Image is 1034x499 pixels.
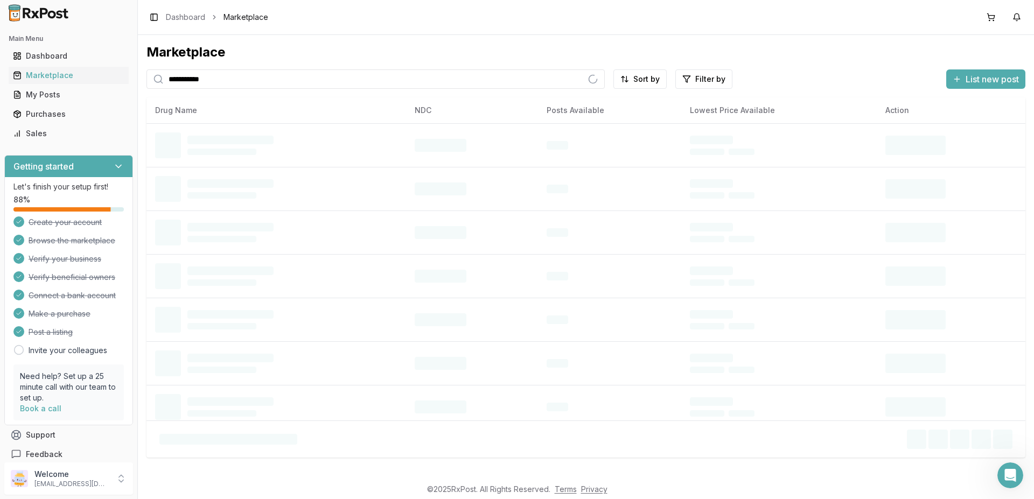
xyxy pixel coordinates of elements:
h2: Main Menu [9,34,129,43]
span: Verify your business [29,254,101,264]
div: My Posts [13,89,124,100]
p: [EMAIL_ADDRESS][DOMAIN_NAME] [34,480,109,488]
div: Sales [13,128,124,139]
button: Marketplace [4,67,133,84]
p: Need help? Set up a 25 minute call with our team to set up. [20,371,117,403]
th: Drug Name [146,97,406,123]
th: NDC [406,97,538,123]
span: Sort by [633,74,660,85]
h3: Getting started [13,160,74,173]
th: Lowest Price Available [681,97,877,123]
span: Feedback [26,449,62,460]
span: Verify beneficial owners [29,272,115,283]
img: RxPost Logo [4,4,73,22]
button: Sort by [613,69,667,89]
div: Dashboard [13,51,124,61]
a: Terms [555,484,577,494]
img: User avatar [11,470,28,487]
iframe: Intercom live chat [997,462,1023,488]
span: Connect a bank account [29,290,116,301]
a: Book a call [20,404,61,413]
a: My Posts [9,85,129,104]
button: Feedback [4,445,133,464]
th: Action [877,97,1025,123]
span: Marketplace [223,12,268,23]
a: Privacy [581,484,607,494]
span: Post a listing [29,327,73,338]
span: Filter by [695,74,725,85]
button: List new post [946,69,1025,89]
p: Let's finish your setup first! [13,181,124,192]
div: Marketplace [146,44,1025,61]
th: Posts Available [538,97,681,123]
a: Sales [9,124,129,143]
div: Marketplace [13,70,124,81]
div: Purchases [13,109,124,120]
button: Dashboard [4,47,133,65]
span: Browse the marketplace [29,235,115,246]
p: Welcome [34,469,109,480]
button: My Posts [4,86,133,103]
a: Purchases [9,104,129,124]
span: 88 % [13,194,30,205]
nav: breadcrumb [166,12,268,23]
a: Marketplace [9,66,129,85]
button: Sales [4,125,133,142]
button: Support [4,425,133,445]
span: Make a purchase [29,308,90,319]
a: List new post [946,75,1025,86]
a: Invite your colleagues [29,345,107,356]
button: Filter by [675,69,732,89]
button: Purchases [4,106,133,123]
span: List new post [966,73,1019,86]
a: Dashboard [9,46,129,66]
span: Create your account [29,217,102,228]
a: Dashboard [166,12,205,23]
